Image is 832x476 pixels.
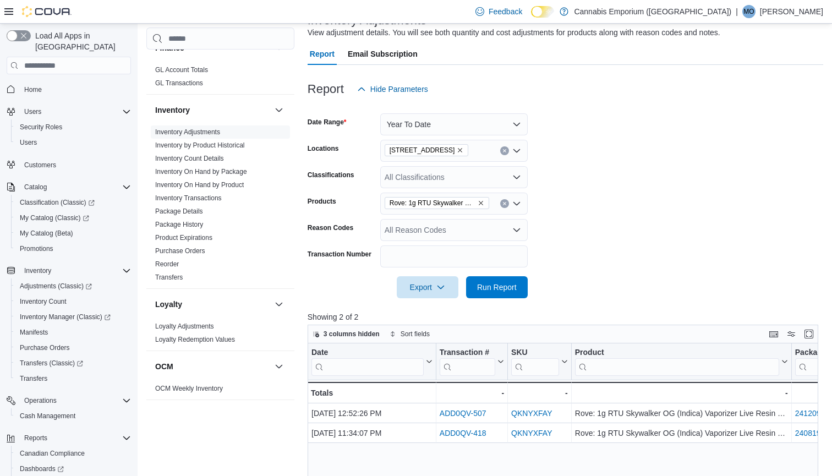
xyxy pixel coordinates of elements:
[22,6,72,17] img: Cova
[311,348,424,358] div: Date
[385,327,434,341] button: Sort fields
[385,197,489,209] span: Rove: 1g RTU Skywalker OG (Indica) Vaporizer Live Resin & Melted Diamonds
[15,280,131,293] span: Adjustments (Classic)
[440,386,504,400] div: -
[15,196,131,209] span: Classification (Classic)
[20,244,53,253] span: Promotions
[2,393,135,408] button: Operations
[155,221,203,228] a: Package History
[11,226,135,241] button: My Catalog (Beta)
[511,348,568,376] button: SKU
[308,311,823,322] p: Showing 2 of 2
[574,5,731,18] p: Cannabis Emporium ([GEOGRAPHIC_DATA])
[15,136,131,149] span: Users
[385,144,469,156] span: 2460 Williamsbridge Rd
[20,229,73,238] span: My Catalog (Beta)
[20,359,83,368] span: Transfers (Classic)
[155,234,212,242] a: Product Expirations
[767,327,780,341] button: Keyboard shortcuts
[15,357,131,370] span: Transfers (Classic)
[155,66,208,74] a: GL Account Totals
[308,171,354,179] label: Classifications
[155,168,247,176] a: Inventory On Hand by Package
[15,242,131,255] span: Promotions
[511,386,568,400] div: -
[742,5,756,18] div: Mona Ozkurt
[511,409,552,418] a: QKNYXFAY
[11,241,135,256] button: Promotions
[24,107,41,116] span: Users
[20,83,46,96] a: Home
[155,299,182,310] h3: Loyalty
[155,247,205,255] a: Purchase Orders
[155,260,179,268] a: Reorder
[311,348,433,376] button: Date
[575,407,788,420] div: Rove: 1g RTU Skywalker OG (Indica) Vaporizer Live Resin & Melted Diamonds
[736,5,738,18] p: |
[511,429,552,437] a: QKNYXFAY
[575,426,788,440] div: Rove: 1g RTU Skywalker OG (Indica) Vaporizer Live Resin & Melted Diamonds
[15,242,58,255] a: Promotions
[15,227,78,240] a: My Catalog (Beta)
[489,6,522,17] span: Feedback
[308,118,347,127] label: Date Range
[15,326,131,339] span: Manifests
[146,382,294,400] div: OCM
[146,320,294,351] div: Loyalty
[20,282,92,291] span: Adjustments (Classic)
[15,280,96,293] a: Adjustments (Classic)
[500,146,509,155] button: Clear input
[311,386,433,400] div: Totals
[155,273,183,281] a: Transfers
[478,200,484,206] button: Remove Rove: 1g RTU Skywalker OG (Indica) Vaporizer Live Resin & Melted Diamonds from selection i...
[15,136,41,149] a: Users
[11,355,135,371] a: Transfers (Classic)
[20,431,52,445] button: Reports
[272,298,286,311] button: Loyalty
[20,105,46,118] button: Users
[146,125,294,288] div: Inventory
[20,394,61,407] button: Operations
[15,295,71,308] a: Inventory Count
[310,43,335,65] span: Report
[511,348,559,358] div: SKU
[324,330,380,338] span: 3 columns hidden
[785,327,798,341] button: Display options
[440,348,495,358] div: Transaction #
[457,147,463,154] button: Remove 2460 Williamsbridge Rd from selection in this group
[20,328,48,337] span: Manifests
[440,429,486,437] a: ADD0QV-418
[390,145,455,156] span: [STREET_ADDRESS]
[311,407,433,420] div: [DATE] 12:52:26 PM
[20,412,75,420] span: Cash Management
[15,295,131,308] span: Inventory Count
[401,330,430,338] span: Sort fields
[11,408,135,424] button: Cash Management
[11,294,135,309] button: Inventory Count
[24,396,57,405] span: Operations
[311,426,433,440] div: [DATE] 11:34:07 PM
[2,179,135,195] button: Catalog
[11,325,135,340] button: Manifests
[308,27,720,39] div: View adjustment details. You will see both quantity and cost adjustments for products along with ...
[308,144,339,153] label: Locations
[15,196,99,209] a: Classification (Classic)
[15,310,131,324] span: Inventory Manager (Classic)
[743,5,754,18] span: MO
[308,250,371,259] label: Transaction Number
[440,409,486,418] a: ADD0QV-507
[272,360,286,373] button: OCM
[2,157,135,173] button: Customers
[15,121,131,134] span: Security Roles
[20,464,64,473] span: Dashboards
[575,348,788,376] button: Product
[20,198,95,207] span: Classification (Classic)
[11,309,135,325] a: Inventory Manager (Classic)
[11,446,135,461] button: Canadian Compliance
[15,211,94,225] a: My Catalog (Classic)
[512,146,521,155] button: Open list of options
[20,180,51,194] button: Catalog
[24,161,56,169] span: Customers
[155,385,223,392] a: OCM Weekly Inventory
